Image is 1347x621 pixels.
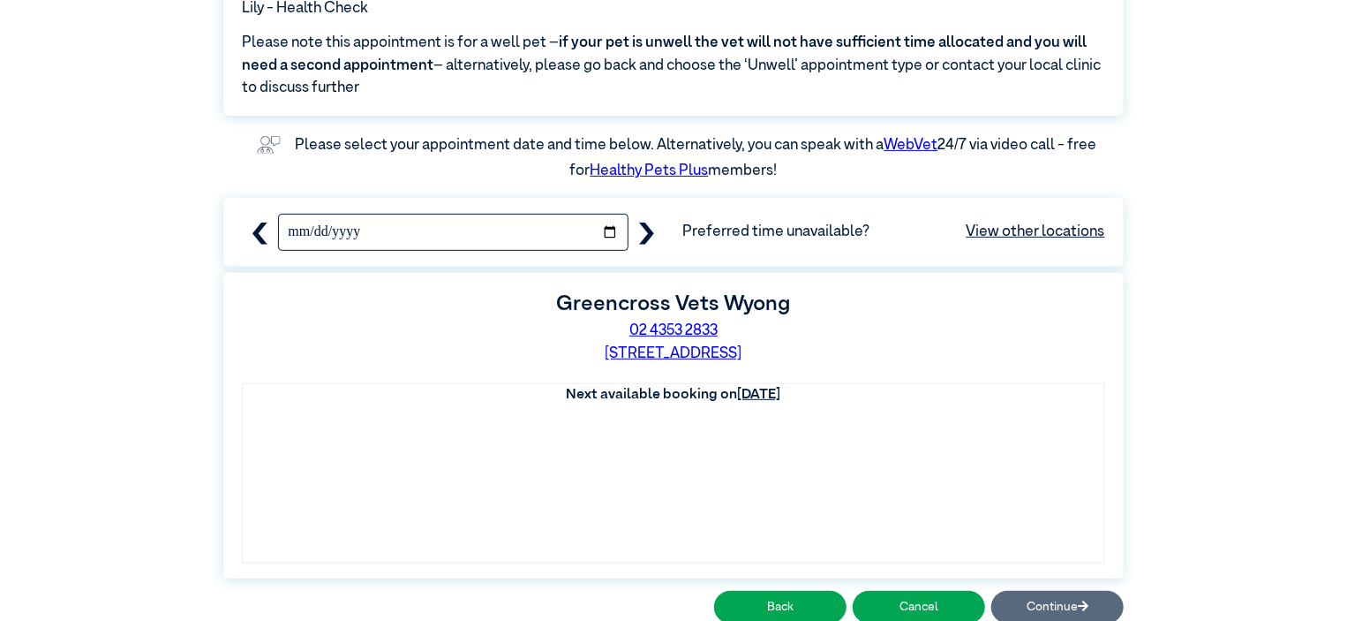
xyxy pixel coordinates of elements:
a: WebVet [884,138,937,153]
a: View other locations [967,221,1105,244]
a: 02 4353 2833 [629,323,718,338]
label: Greencross Vets Wyong [557,293,791,314]
th: Next available booking on [243,384,1104,405]
img: vet [251,130,287,160]
a: Healthy Pets Plus [591,163,709,178]
span: Preferred time unavailable? [682,221,1105,244]
span: Please note this appointment is for a well pet – – alternatively, please go back and choose the ‘... [242,32,1105,100]
a: [STREET_ADDRESS] [606,346,742,361]
label: Please select your appointment date and time below. Alternatively, you can speak with a 24/7 via ... [295,138,1099,179]
span: if your pet is unwell the vet will not have sufficient time allocated and you will need a second ... [242,35,1087,73]
u: [DATE] [738,388,781,402]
